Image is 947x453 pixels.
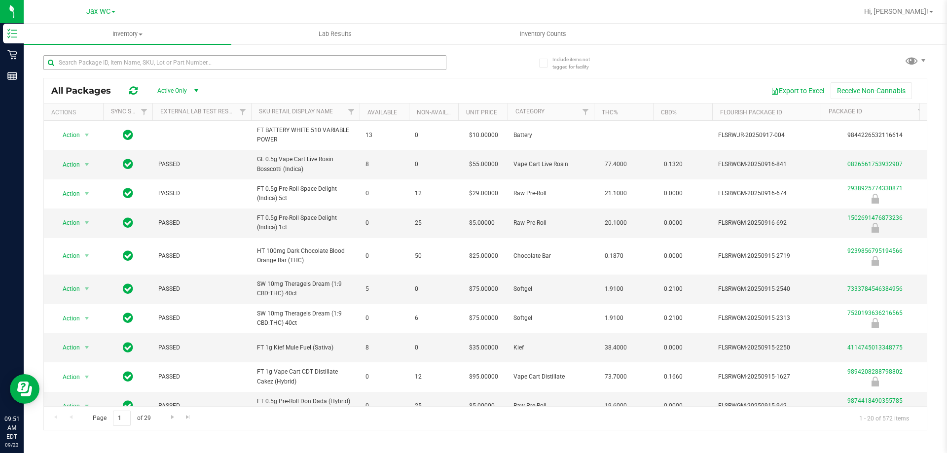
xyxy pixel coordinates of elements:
[10,374,39,404] iframe: Resource center
[343,104,360,120] a: Filter
[259,108,333,115] a: Sku Retail Display Name
[659,249,688,263] span: 0.0000
[158,401,245,411] span: PASSED
[257,367,354,386] span: FT 1g Vape Cart CDT Distillate Cakez (Hybrid)
[464,128,503,142] span: $10.00000
[51,109,99,116] div: Actions
[7,71,17,81] inline-svg: Reports
[829,108,862,115] a: Package ID
[913,104,929,120] a: Filter
[81,312,93,325] span: select
[365,401,403,411] span: 0
[718,343,815,352] span: FLSRWGM-20250915-2250
[464,370,503,384] span: $95.00000
[81,187,93,201] span: select
[819,131,931,140] div: 9844226532116614
[464,311,503,325] span: $75.00000
[54,282,80,296] span: Action
[54,128,80,142] span: Action
[123,249,133,263] span: In Sync
[831,82,912,99] button: Receive Non-Cannabis
[718,160,815,169] span: FLSRWGM-20250916-841
[847,247,903,254] a: 9239856795194566
[659,157,688,172] span: 0.1320
[4,415,19,441] p: 09:51 AM EDT
[123,370,133,383] span: In Sync
[659,311,688,325] span: 0.2100
[600,399,632,413] span: 19.6000
[600,282,628,296] span: 1.9100
[819,318,931,328] div: Newly Received
[54,216,80,230] span: Action
[600,157,632,172] span: 77.4000
[54,158,80,172] span: Action
[464,186,503,201] span: $29.00000
[111,108,149,115] a: Sync Status
[718,189,815,198] span: FLSRWGM-20250916-674
[158,284,245,294] span: PASSED
[600,311,628,325] span: 1.9100
[81,158,93,172] span: select
[847,368,903,375] a: 9894208288798802
[415,160,452,169] span: 0
[235,104,251,120] a: Filter
[365,251,403,261] span: 0
[659,399,688,413] span: 0.0000
[123,128,133,142] span: In Sync
[718,131,815,140] span: FLSRWJR-20250917-004
[415,401,452,411] span: 25
[819,377,931,386] div: Newly Received
[847,214,903,221] a: 1502691476873236
[847,285,903,292] a: 7333784546384956
[181,411,195,424] a: Go to the last page
[158,251,245,261] span: PASSED
[819,256,931,266] div: Launch Hold
[659,341,688,355] span: 0.0000
[415,343,452,352] span: 0
[513,131,588,140] span: Battery
[847,344,903,351] a: 4114745013348775
[257,184,354,203] span: FT 0.5g Pre-Roll Space Delight (Indica) 5ct
[365,284,403,294] span: 5
[718,218,815,228] span: FLSRWGM-20250916-692
[54,312,80,325] span: Action
[864,7,928,15] span: Hi, [PERSON_NAME]!
[600,370,632,384] span: 73.7000
[819,223,931,233] div: Launch Hold
[84,411,159,426] span: Page of 29
[231,24,439,44] a: Lab Results
[718,251,815,261] span: FLSRWGM-20250915-2719
[123,186,133,200] span: In Sync
[415,314,452,323] span: 6
[81,282,93,296] span: select
[257,155,354,174] span: GL 0.5g Vape Cart Live Rosin Bosscotti (Indica)
[439,24,647,44] a: Inventory Counts
[123,399,133,413] span: In Sync
[464,157,503,172] span: $55.00000
[81,341,93,354] span: select
[765,82,831,99] button: Export to Excel
[257,309,354,328] span: SW 10mg Theragels Dream (1:9 CBD:THC) 40ct
[515,108,545,115] a: Category
[464,282,503,296] span: $75.00000
[415,189,452,198] span: 12
[123,216,133,230] span: In Sync
[718,401,815,411] span: FLSRWGM-20250915-942
[578,104,594,120] a: Filter
[365,189,403,198] span: 0
[158,314,245,323] span: PASSED
[513,343,588,352] span: Kief
[81,128,93,142] span: select
[365,131,403,140] span: 13
[367,109,397,116] a: Available
[659,216,688,230] span: 0.0000
[123,341,133,354] span: In Sync
[54,399,80,413] span: Action
[51,85,121,96] span: All Packages
[81,216,93,230] span: select
[718,314,815,323] span: FLSRWGM-20250915-2313
[417,109,461,116] a: Non-Available
[718,284,815,294] span: FLSRWGM-20250915-2540
[7,29,17,38] inline-svg: Inventory
[257,246,354,265] span: HT 100mg Dark Chocolate Blood Orange Bar (THC)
